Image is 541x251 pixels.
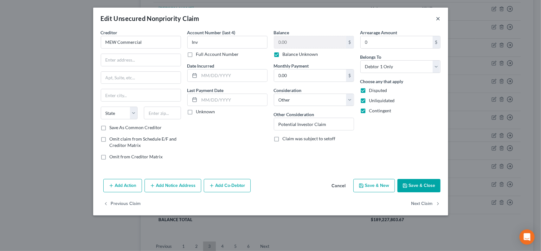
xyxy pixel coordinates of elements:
[327,180,351,192] button: Cancel
[360,29,397,36] label: Arrearage Amount
[436,15,441,22] button: ×
[274,63,309,69] label: Monthly Payment
[101,30,118,35] span: Creditor
[274,118,354,130] input: Specify...
[369,108,391,113] span: Contingent
[360,54,382,60] span: Belongs To
[397,179,441,192] button: Save & Close
[361,36,433,48] input: 0.00
[369,88,387,93] span: Disputed
[145,179,201,192] button: Add Notice Address
[274,87,302,94] label: Consideration
[283,51,318,57] label: Balance Unknown
[110,124,162,131] label: Save As Common Creditor
[274,111,314,118] label: Other Consideration
[433,36,440,48] div: $
[274,29,289,36] label: Balance
[103,197,141,211] button: Previous Claim
[360,78,403,85] label: Choose any that apply
[101,54,181,66] input: Enter address...
[103,179,142,192] button: Add Action
[196,109,215,115] label: Unknown
[274,36,346,48] input: 0.00
[369,98,395,103] span: Unliquidated
[346,36,354,48] div: $
[101,72,181,84] input: Apt, Suite, etc...
[187,63,215,69] label: Date Incurred
[110,154,163,159] span: Omit from Creditor Matrix
[187,36,267,49] input: XXXX
[110,136,177,148] span: Omit claim from Schedule E/F and Creditor Matrix
[204,179,251,192] button: Add Co-Debtor
[283,136,336,141] span: Claim was subject to setoff
[101,14,199,23] div: Edit Unsecured Nonpriority Claim
[353,179,395,192] button: Save & New
[199,69,267,82] input: MM/DD/YYYY
[187,29,235,36] label: Account Number (last 4)
[187,87,224,94] label: Last Payment Date
[101,89,181,101] input: Enter city...
[101,36,181,49] input: Search creditor by name...
[196,51,239,57] label: Full Account Number
[346,69,354,82] div: $
[411,197,441,211] button: Next Claim
[199,94,267,106] input: MM/DD/YYYY
[274,69,346,82] input: 0.00
[144,107,181,119] input: Enter zip...
[519,229,535,245] div: Open Intercom Messenger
